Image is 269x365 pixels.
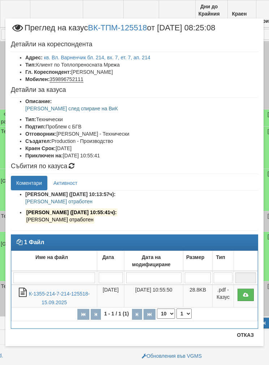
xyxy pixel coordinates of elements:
[25,152,258,159] li: [DATE] 10:55:41
[25,61,258,68] li: Клиент по Топлопреносната Мрежа
[97,285,124,307] td: [DATE]
[11,24,215,37] span: Преглед на казус от [DATE] 08:25:08
[25,191,116,197] strong: [PERSON_NAME] ([DATE] 10:13:57ч):
[124,251,183,271] td: Дата на модифициране: No sort applied, activate to apply an ascending sort
[97,251,124,271] td: Дата: No sort applied, activate to apply an ascending sort
[183,251,213,271] td: Размер: No sort applied, activate to apply an ascending sort
[25,208,118,216] mark: [PERSON_NAME] ([DATE] 10:55:41ч):
[25,124,46,130] b: Подтип:
[234,251,258,271] td: : No sort applied, activate to apply an ascending sort
[25,153,63,158] b: Приключен на:
[25,116,36,122] b: Тип:
[216,254,225,260] b: Тип
[11,163,258,170] h4: Събития по казуса
[25,76,50,82] b: Мобилен:
[25,145,56,151] b: Краен Срок:
[186,254,204,260] b: Размер
[25,145,258,152] li: [DATE]
[124,285,183,307] td: [DATE] 10:55:50
[12,251,97,271] td: Име на файл: No sort applied, activate to apply an ascending sort
[25,131,56,137] b: Отговорник:
[25,209,258,223] li: Изпратено до кореспондента
[25,55,43,60] b: Адрес:
[11,176,47,190] a: Коментари
[183,285,213,307] td: 28.8KB
[132,254,171,267] b: Дата на модифициране
[157,309,175,319] select: Брой редове на страница
[25,68,258,76] li: [PERSON_NAME]
[25,98,52,104] b: Описание:
[44,55,150,60] a: кв. Вл. Варненчик бл. 214, вх. 7, ет. 7, ап. 214
[144,309,155,320] button: Последна страница
[212,251,234,271] td: Тип: No sort applied, activate to apply an ascending sort
[132,309,142,320] button: Следваща страница
[88,23,147,32] a: ВК-ТПМ-125518
[91,309,101,320] button: Предишна страница
[25,69,71,75] b: Гл. Кореспондент:
[29,291,90,306] a: К-1355-214-7-214-125518-15.09.2025
[77,309,89,320] button: Първа страница
[25,198,258,205] p: [PERSON_NAME] отработен
[35,254,68,260] b: Име на файл
[25,105,258,112] p: [PERSON_NAME] след спиране на ВиК
[25,138,51,144] b: Създател:
[48,176,83,190] a: Активност
[11,41,258,48] h4: Детайли на кореспондента
[102,254,114,260] b: Дата
[11,86,258,94] h4: Детайли за казуса
[25,216,94,224] mark: [PERSON_NAME] отработен
[232,329,258,341] button: Отказ
[102,311,131,317] span: 1 - 1 / 1 (1)
[25,137,258,145] li: Production - Производство
[25,123,258,130] li: Проблем с БГВ
[25,116,258,123] li: Технически
[176,309,192,319] select: Страница номер
[12,285,258,307] tr: К-1355-214-7-214-125518-15.09.2025.pdf - Казус
[25,130,258,137] li: [PERSON_NAME] - Технически
[24,239,44,245] strong: 1 Файл
[25,62,36,68] b: Тип:
[212,285,234,307] td: .pdf - Казус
